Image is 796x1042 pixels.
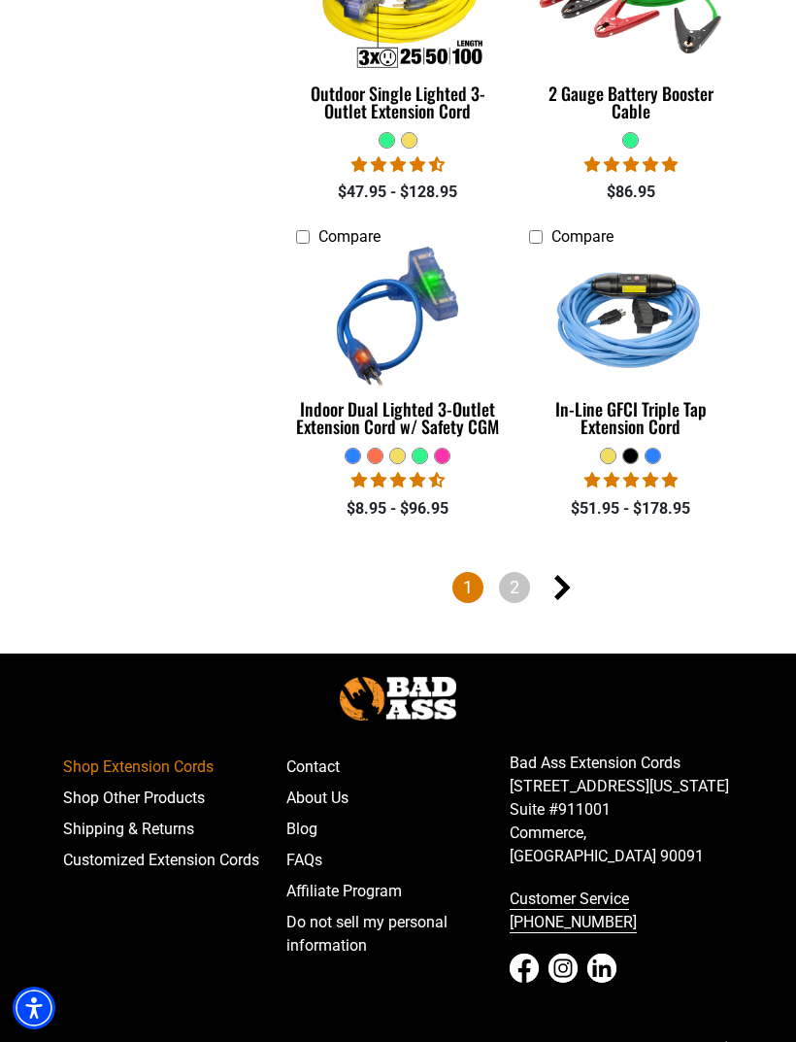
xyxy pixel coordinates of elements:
a: Customized Extension Cords [63,845,286,876]
a: blue Indoor Dual Lighted 3-Outlet Extension Cord w/ Safety CGM [296,255,500,447]
nav: Pagination [296,572,733,607]
div: $51.95 - $178.95 [529,497,733,521]
div: 2 Gauge Battery Booster Cable [529,84,733,119]
div: In-Line GFCI Triple Tap Extension Cord [529,400,733,435]
a: LinkedIn - open in a new tab [587,954,616,983]
a: Light Blue In-Line GFCI Triple Tap Extension Cord [529,255,733,447]
span: 5.00 stars [584,471,678,489]
a: Shipping & Returns [63,814,286,845]
span: 4.64 stars [351,155,445,174]
img: blue [295,224,501,409]
a: Do not sell my personal information [286,907,510,961]
img: Bad Ass Extension Cords [340,677,456,721]
span: Page 1 [452,572,483,603]
span: 5.00 stars [584,155,678,174]
div: $47.95 - $128.95 [296,181,500,204]
a: Next page [546,572,577,603]
span: 4.33 stars [351,471,445,489]
a: Affiliate Program [286,876,510,907]
span: Compare [551,227,614,246]
a: FAQs [286,845,510,876]
a: Contact [286,752,510,783]
a: About Us [286,783,510,814]
div: Indoor Dual Lighted 3-Outlet Extension Cord w/ Safety CGM [296,400,500,435]
div: $8.95 - $96.95 [296,497,500,521]
div: Accessibility Menu [13,987,55,1029]
span: Compare [318,227,381,246]
img: Light Blue [528,224,734,409]
a: Page 2 [499,572,530,603]
a: call 833-674-1699 [510,884,733,938]
div: $86.95 [529,181,733,204]
div: Outdoor Single Lighted 3-Outlet Extension Cord [296,84,500,119]
a: Facebook - open in a new tab [510,954,539,983]
p: Bad Ass Extension Cords [STREET_ADDRESS][US_STATE] Suite #911001 Commerce, [GEOGRAPHIC_DATA] 90091 [510,752,733,868]
a: Shop Other Products [63,783,286,814]
a: Shop Extension Cords [63,752,286,783]
a: Instagram - open in a new tab [548,954,578,983]
a: Blog [286,814,510,845]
